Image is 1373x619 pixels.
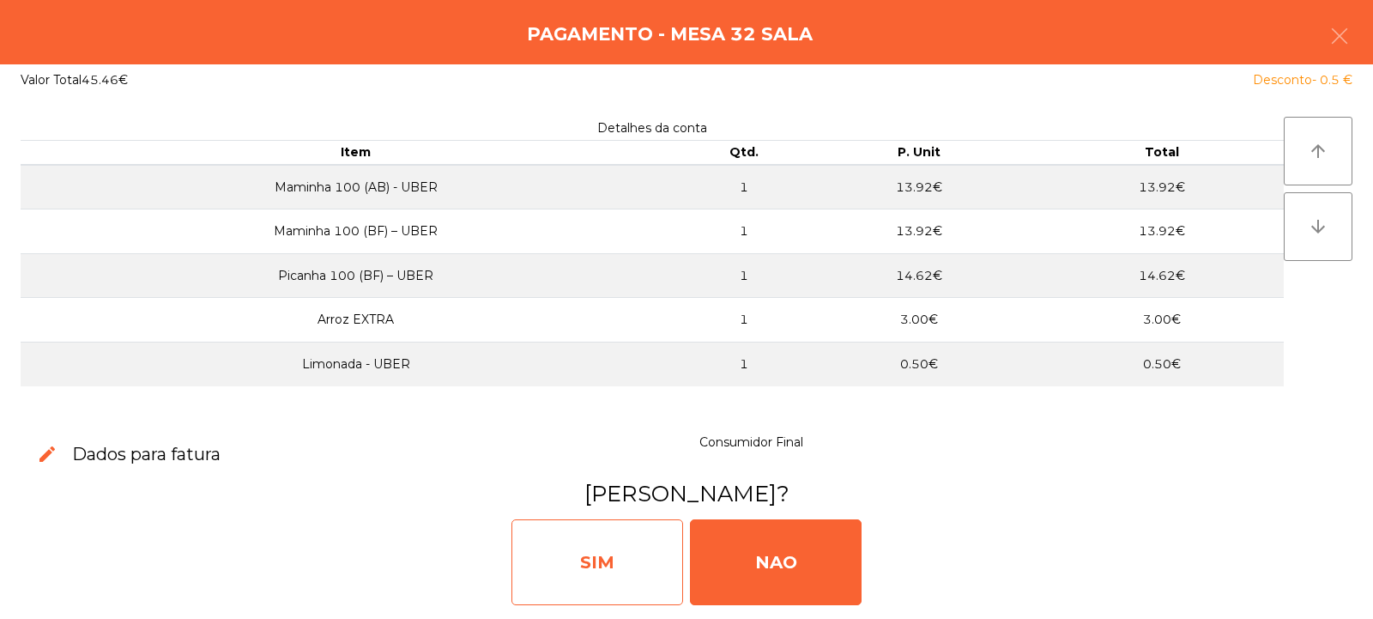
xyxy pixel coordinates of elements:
[690,519,862,605] div: NAO
[511,519,683,605] div: SIM
[72,442,221,466] h3: Dados para fatura
[1040,165,1284,209] td: 13.92€
[82,72,128,88] span: 45.46€
[797,141,1040,165] th: P. Unit
[1040,141,1284,165] th: Total
[797,165,1040,209] td: 13.92€
[1308,141,1328,161] i: arrow_upward
[21,253,691,298] td: Picanha 100 (BF) – UBER
[691,343,797,386] td: 1
[1040,298,1284,343] td: 3.00€
[691,209,797,254] td: 1
[1253,71,1352,89] div: Desconto
[527,21,813,47] h4: Pagamento - Mesa 32 Sala
[797,343,1040,386] td: 0.50€
[699,434,803,450] span: Consumidor Final
[1040,209,1284,254] td: 13.92€
[1040,343,1284,386] td: 0.50€
[797,298,1040,343] td: 3.00€
[20,478,1353,509] h3: [PERSON_NAME]?
[1312,72,1352,88] span: - 0.5 €
[21,209,691,254] td: Maminha 100 (BF) – UBER
[691,141,797,165] th: Qtd.
[23,430,72,479] button: edit
[37,444,57,464] span: edit
[21,165,691,209] td: Maminha 100 (AB) - UBER
[691,253,797,298] td: 1
[1308,216,1328,237] i: arrow_downward
[1040,253,1284,298] td: 14.62€
[21,343,691,386] td: Limonada - UBER
[597,120,707,136] span: Detalhes da conta
[21,72,82,88] span: Valor Total
[1284,192,1352,261] button: arrow_downward
[21,298,691,343] td: Arroz EXTRA
[797,253,1040,298] td: 14.62€
[797,209,1040,254] td: 13.92€
[691,165,797,209] td: 1
[1284,117,1352,185] button: arrow_upward
[691,298,797,343] td: 1
[21,141,691,165] th: Item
